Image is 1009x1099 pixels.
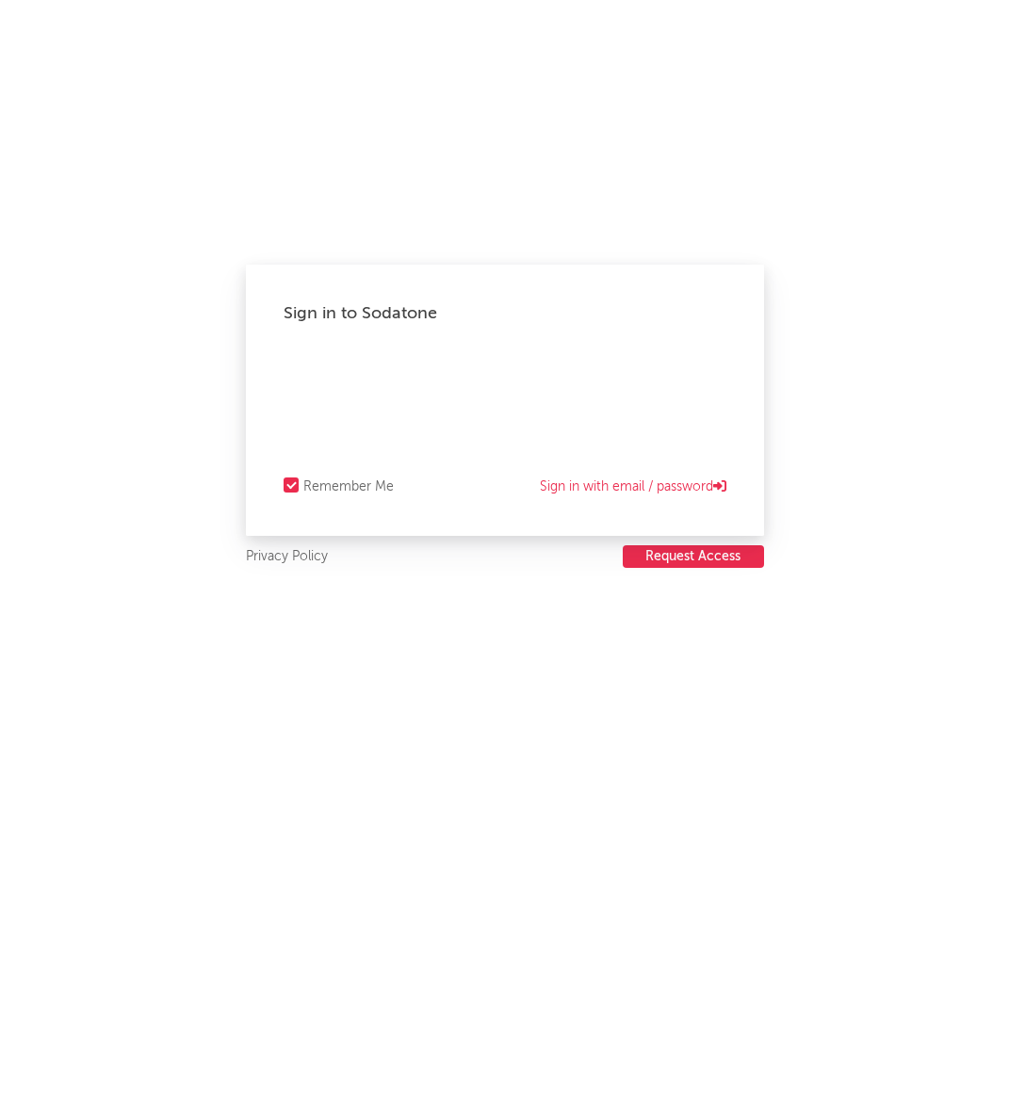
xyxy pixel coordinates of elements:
div: Remember Me [303,476,394,498]
div: Sign in to Sodatone [284,302,726,325]
a: Sign in with email / password [540,476,726,498]
a: Privacy Policy [246,545,328,569]
button: Request Access [623,545,764,568]
a: Request Access [623,545,764,569]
